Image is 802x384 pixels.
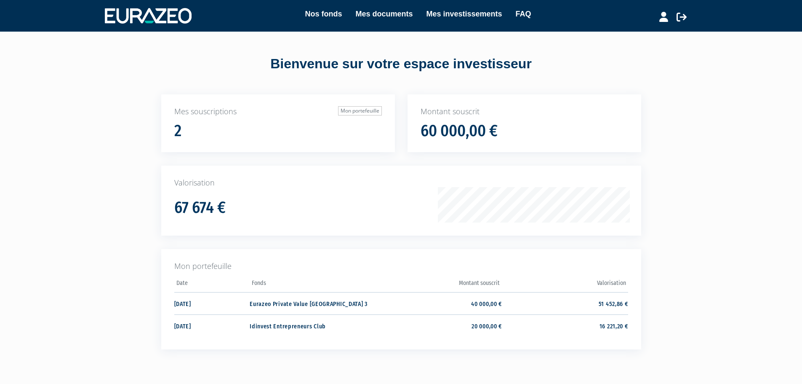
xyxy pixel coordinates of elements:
div: Bienvenue sur votre espace investisseur [142,54,660,74]
td: 16 221,20 € [502,314,628,337]
a: Mon portefeuille [338,106,382,115]
a: FAQ [516,8,531,20]
td: [DATE] [174,292,250,314]
p: Mes souscriptions [174,106,382,117]
th: Montant souscrit [376,277,502,293]
th: Valorisation [502,277,628,293]
p: Mon portefeuille [174,261,628,272]
th: Date [174,277,250,293]
td: Idinvest Entrepreneurs Club [250,314,376,337]
a: Mes documents [355,8,413,20]
td: 20 000,00 € [376,314,502,337]
td: [DATE] [174,314,250,337]
p: Valorisation [174,177,628,188]
a: Nos fonds [305,8,342,20]
p: Montant souscrit [421,106,628,117]
h1: 60 000,00 € [421,122,498,140]
td: 40 000,00 € [376,292,502,314]
a: Mes investissements [426,8,502,20]
h1: 2 [174,122,181,140]
td: Eurazeo Private Value [GEOGRAPHIC_DATA] 3 [250,292,376,314]
td: 51 452,86 € [502,292,628,314]
img: 1732889491-logotype_eurazeo_blanc_rvb.png [105,8,192,23]
h1: 67 674 € [174,199,226,217]
th: Fonds [250,277,376,293]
